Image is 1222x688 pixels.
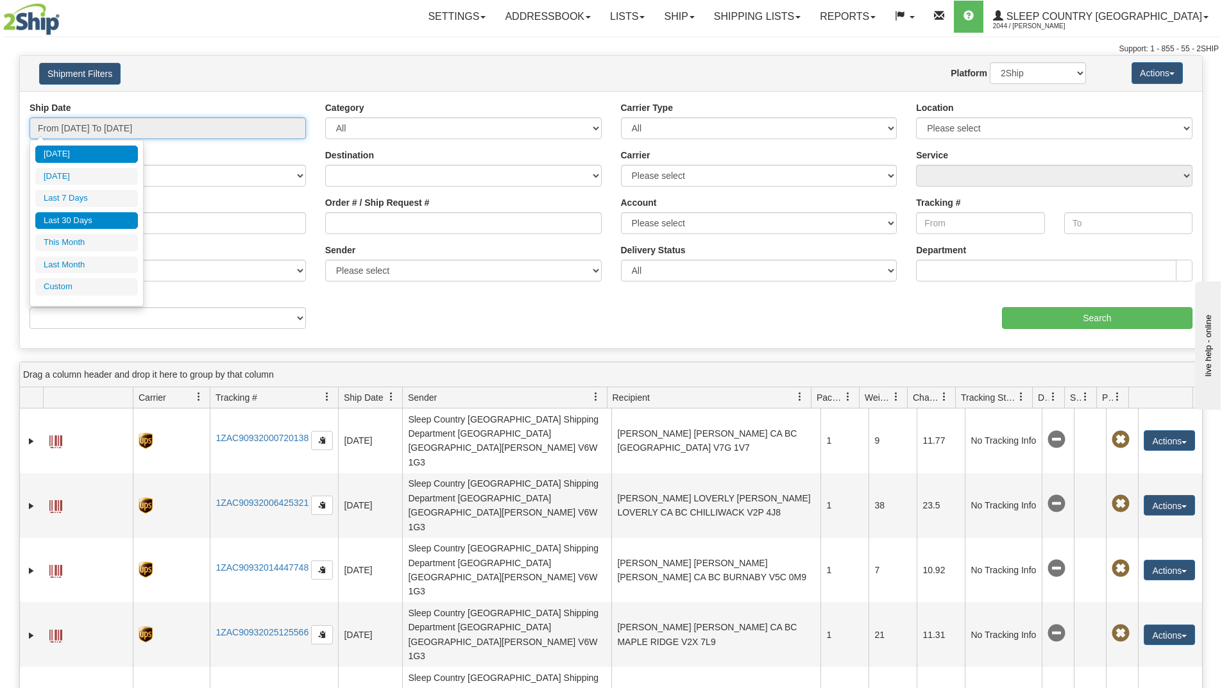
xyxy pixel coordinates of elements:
a: Expand [25,629,38,642]
label: Department [916,244,966,256]
span: Sleep Country [GEOGRAPHIC_DATA] [1003,11,1202,22]
label: Platform [951,67,987,80]
a: Settings [418,1,495,33]
a: Packages filter column settings [837,386,859,408]
span: Pickup Not Assigned [1112,495,1130,513]
span: Carrier [139,391,166,404]
span: Recipient [613,391,650,404]
button: Actions [1144,625,1195,645]
li: [DATE] [35,146,138,163]
iframe: chat widget [1192,278,1221,409]
td: No Tracking Info [965,602,1042,667]
button: Copy to clipboard [311,496,333,515]
td: 10.92 [917,538,965,603]
label: Delivery Status [621,244,686,256]
td: 1 [820,473,869,538]
li: Last 30 Days [35,212,138,230]
img: 8 - UPS [139,498,152,514]
a: 1ZAC90932025125566 [216,627,309,637]
div: Support: 1 - 855 - 55 - 2SHIP [3,44,1219,55]
td: [PERSON_NAME] [PERSON_NAME] CA BC MAPLE RIDGE V2X 7L9 [611,602,820,667]
span: Delivery Status [1038,391,1049,404]
label: Service [916,149,948,162]
span: Tracking # [216,391,257,404]
input: To [1064,212,1192,234]
td: Sleep Country [GEOGRAPHIC_DATA] Shipping Department [GEOGRAPHIC_DATA] [GEOGRAPHIC_DATA][PERSON_NA... [402,473,611,538]
a: Shipment Issues filter column settings [1074,386,1096,408]
a: Expand [25,435,38,448]
td: 1 [820,408,869,473]
a: Addressbook [495,1,600,33]
a: Label [49,494,62,515]
a: Label [49,559,62,580]
li: Last 7 Days [35,190,138,207]
td: 7 [869,538,917,603]
label: Order # / Ship Request # [325,196,430,209]
a: Carrier filter column settings [188,386,210,408]
button: Actions [1144,560,1195,580]
td: [DATE] [338,538,402,603]
label: Category [325,101,364,114]
a: Reports [810,1,885,33]
a: Label [49,624,62,644]
div: grid grouping header [20,362,1202,387]
td: [DATE] [338,602,402,667]
span: Tracking Status [961,391,1017,404]
span: No Tracking Info [1048,431,1065,449]
a: Expand [25,564,38,577]
li: This Month [35,234,138,251]
a: Sender filter column settings [585,386,607,408]
a: Label [49,430,62,450]
label: Destination [325,149,374,162]
span: 2044 / [PERSON_NAME] [993,20,1089,33]
label: Ship Date [30,101,71,114]
label: Account [621,196,657,209]
a: Expand [25,499,38,512]
td: 11.31 [917,602,965,667]
label: Location [916,101,953,114]
span: No Tracking Info [1048,495,1065,513]
a: Tracking Status filter column settings [1010,386,1032,408]
a: 1ZAC90932006425321 [216,498,309,508]
a: Recipient filter column settings [789,386,811,408]
input: From [916,212,1044,234]
a: Charge filter column settings [933,386,955,408]
div: live help - online [10,11,119,21]
td: [PERSON_NAME] [PERSON_NAME] CA BC [GEOGRAPHIC_DATA] V7G 1V7 [611,408,820,473]
img: logo2044.jpg [3,3,60,35]
td: 1 [820,538,869,603]
img: 8 - UPS [139,562,152,578]
li: [DATE] [35,168,138,185]
td: Sleep Country [GEOGRAPHIC_DATA] Shipping Department [GEOGRAPHIC_DATA] [GEOGRAPHIC_DATA][PERSON_NA... [402,602,611,667]
a: Tracking # filter column settings [316,386,338,408]
label: Sender [325,244,355,256]
span: Charge [913,391,940,404]
button: Copy to clipboard [311,431,333,450]
span: Pickup Not Assigned [1112,625,1130,642]
td: 1 [820,602,869,667]
td: 9 [869,408,917,473]
td: 21 [869,602,917,667]
span: Ship Date [344,391,383,404]
td: [DATE] [338,408,402,473]
button: Copy to clipboard [311,560,333,580]
span: Pickup Status [1102,391,1113,404]
span: No Tracking Info [1048,625,1065,642]
button: Actions [1144,495,1195,516]
label: Carrier [621,149,650,162]
td: No Tracking Info [965,538,1042,603]
a: Sleep Country [GEOGRAPHIC_DATA] 2044 / [PERSON_NAME] [983,1,1218,33]
td: [DATE] [338,473,402,538]
span: Shipment Issues [1070,391,1081,404]
td: [PERSON_NAME] LOVERLY [PERSON_NAME] LOVERLY CA BC CHILLIWACK V2P 4J8 [611,473,820,538]
li: Custom [35,278,138,296]
a: Ship [654,1,704,33]
span: Packages [817,391,844,404]
button: Copy to clipboard [311,625,333,644]
a: 1ZAC90932014447748 [216,562,309,573]
td: 23.5 [917,473,965,538]
a: Lists [600,1,654,33]
span: No Tracking Info [1048,560,1065,578]
a: Pickup Status filter column settings [1107,386,1128,408]
input: Search [1002,307,1192,329]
